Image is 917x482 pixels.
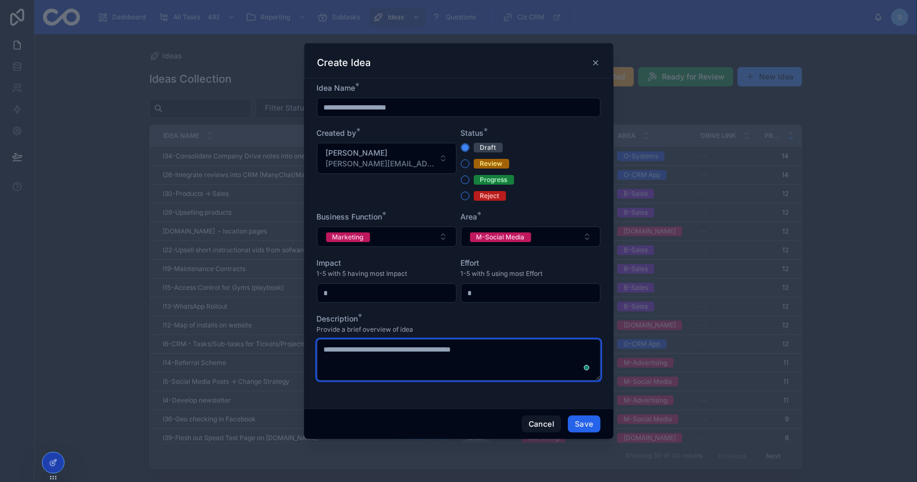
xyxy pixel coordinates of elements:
div: Progress [480,175,508,185]
span: 1-5 with 5 having most Impact [317,269,408,278]
span: Effort [461,258,480,267]
div: Reject [480,191,500,201]
span: Created by [317,128,357,137]
div: Marketing [333,232,364,242]
button: Select Button [317,227,457,247]
span: Area [461,212,478,221]
span: Status [461,128,484,137]
span: [PERSON_NAME] [326,148,435,158]
span: Idea Name [317,83,356,92]
span: [PERSON_NAME][EMAIL_ADDRESS][DOMAIN_NAME] [326,158,435,169]
div: Draft [480,143,496,152]
textarea: To enrich screen reader interactions, please activate Accessibility in Grammarly extension settings [317,339,601,381]
span: Description [317,314,358,323]
span: Provide a brief overview of idea [317,325,414,334]
button: Save [568,415,600,433]
span: Impact [317,258,342,267]
span: 1-5 with 5 using most Effort [461,269,543,278]
span: Business Function [317,212,382,221]
button: Cancel [522,415,561,433]
button: Select Button [461,227,601,247]
div: Review [480,159,503,169]
div: M-Social Media [476,232,525,242]
button: Select Button [317,143,457,174]
h3: Create Idea [317,56,371,69]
